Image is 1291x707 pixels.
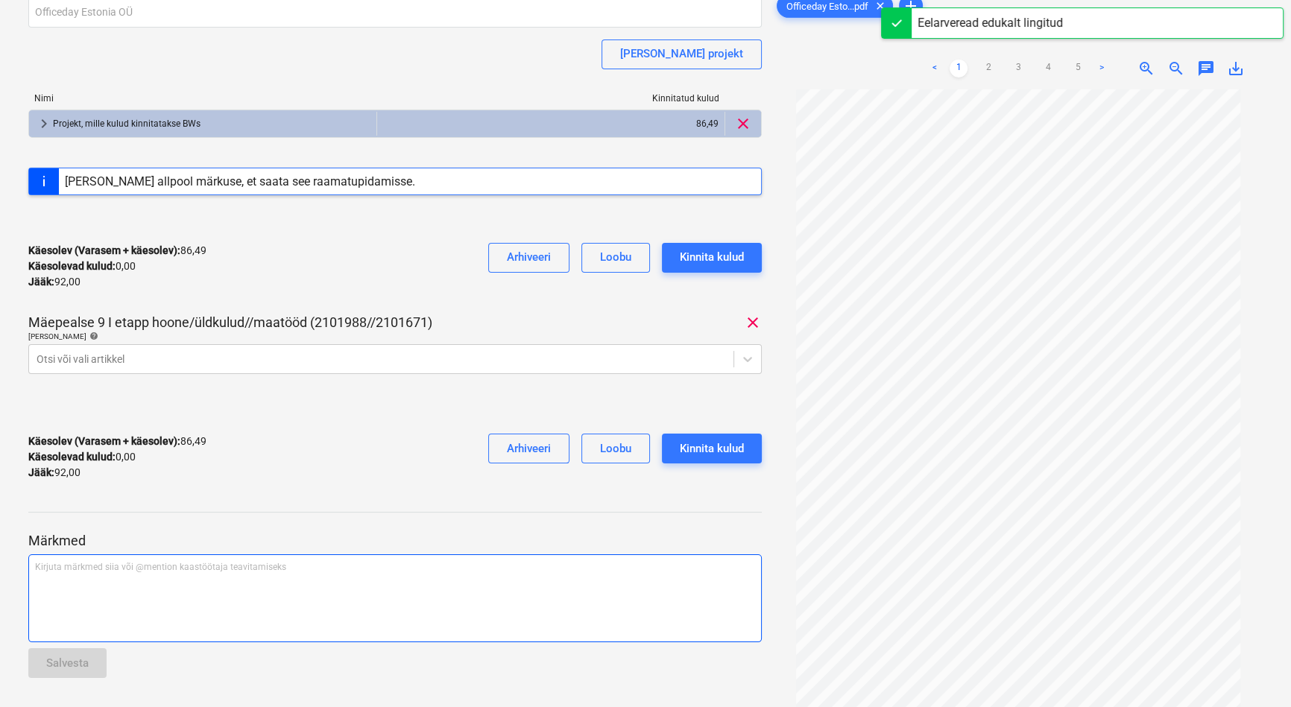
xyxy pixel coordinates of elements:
[507,247,551,267] div: Arhiveeri
[1039,60,1057,77] a: Page 4
[680,439,744,458] div: Kinnita kulud
[1093,60,1111,77] a: Next page
[35,115,53,133] span: keyboard_arrow_right
[1227,60,1245,77] span: save_alt
[28,465,81,481] p: 92,00
[1137,60,1155,77] span: zoom_in
[662,434,762,463] button: Kinnita kulud
[926,60,944,77] a: Previous page
[28,276,54,288] strong: Jääk :
[28,434,206,449] p: 86,49
[28,532,762,550] p: Märkmed
[28,435,180,447] strong: Käesolev (Varasem + käesolev) :
[581,434,650,463] button: Loobu
[28,93,377,104] div: Nimi
[28,259,136,274] p: 0,00
[1216,635,1291,707] iframe: Chat Widget
[86,332,98,340] span: help
[28,260,116,272] strong: Käesolevad kulud :
[28,466,54,478] strong: Jääk :
[1069,60,1087,77] a: Page 5
[53,112,370,136] div: Projekt, mille kulud kinnitatakse BWs
[950,60,968,77] a: Page 1 is your current page
[581,243,650,273] button: Loobu
[28,451,116,463] strong: Käesolevad kulud :
[600,247,631,267] div: Loobu
[744,314,762,332] span: clear
[1167,60,1185,77] span: zoom_out
[918,14,1063,32] div: Eelarveread edukalt lingitud
[680,247,744,267] div: Kinnita kulud
[28,332,762,341] div: [PERSON_NAME]
[602,39,762,69] button: [PERSON_NAME] projekt
[600,439,631,458] div: Loobu
[734,115,752,133] span: clear
[28,244,180,256] strong: Käesolev (Varasem + käesolev) :
[979,60,997,77] a: Page 2
[28,449,136,465] p: 0,00
[28,314,432,332] p: Mäepealse 9 I etapp hoone/üldkulud//maatööd (2101988//2101671)
[507,439,551,458] div: Arhiveeri
[488,434,569,463] button: Arhiveeri
[28,243,206,259] p: 86,49
[28,274,81,290] p: 92,00
[620,44,743,63] div: [PERSON_NAME] projekt
[65,174,415,188] div: [PERSON_NAME] allpool märkuse, et saata see raamatupidamisse.
[488,243,569,273] button: Arhiveeri
[662,243,762,273] button: Kinnita kulud
[1197,60,1215,77] span: chat
[1009,60,1027,77] a: Page 3
[383,112,719,136] div: 86,49
[377,93,726,104] div: Kinnitatud kulud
